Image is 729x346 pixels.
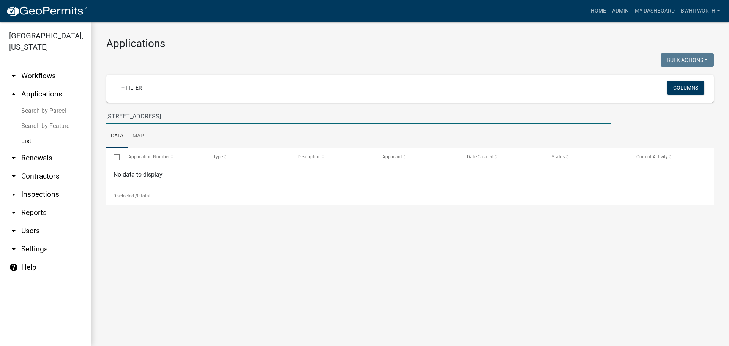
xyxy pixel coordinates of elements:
[661,53,714,67] button: Bulk Actions
[9,71,18,81] i: arrow_drop_down
[290,148,375,166] datatable-header-cell: Description
[106,109,611,124] input: Search for applications
[106,167,714,186] div: No data to display
[636,154,668,160] span: Current Activity
[298,154,321,160] span: Description
[9,190,18,199] i: arrow_drop_down
[106,37,714,50] h3: Applications
[106,186,714,205] div: 0 total
[467,154,494,160] span: Date Created
[375,148,460,166] datatable-header-cell: Applicant
[609,4,632,18] a: Admin
[9,90,18,99] i: arrow_drop_up
[9,226,18,235] i: arrow_drop_down
[205,148,290,166] datatable-header-cell: Type
[114,193,137,199] span: 0 selected /
[544,148,629,166] datatable-header-cell: Status
[629,148,714,166] datatable-header-cell: Current Activity
[121,148,205,166] datatable-header-cell: Application Number
[9,172,18,181] i: arrow_drop_down
[9,263,18,272] i: help
[106,148,121,166] datatable-header-cell: Select
[213,154,223,160] span: Type
[678,4,723,18] a: BWhitworth
[632,4,678,18] a: My Dashboard
[460,148,544,166] datatable-header-cell: Date Created
[667,81,704,95] button: Columns
[128,154,170,160] span: Application Number
[9,245,18,254] i: arrow_drop_down
[9,153,18,163] i: arrow_drop_down
[552,154,565,160] span: Status
[588,4,609,18] a: Home
[382,154,402,160] span: Applicant
[128,124,148,149] a: Map
[106,124,128,149] a: Data
[9,208,18,217] i: arrow_drop_down
[115,81,148,95] a: + Filter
